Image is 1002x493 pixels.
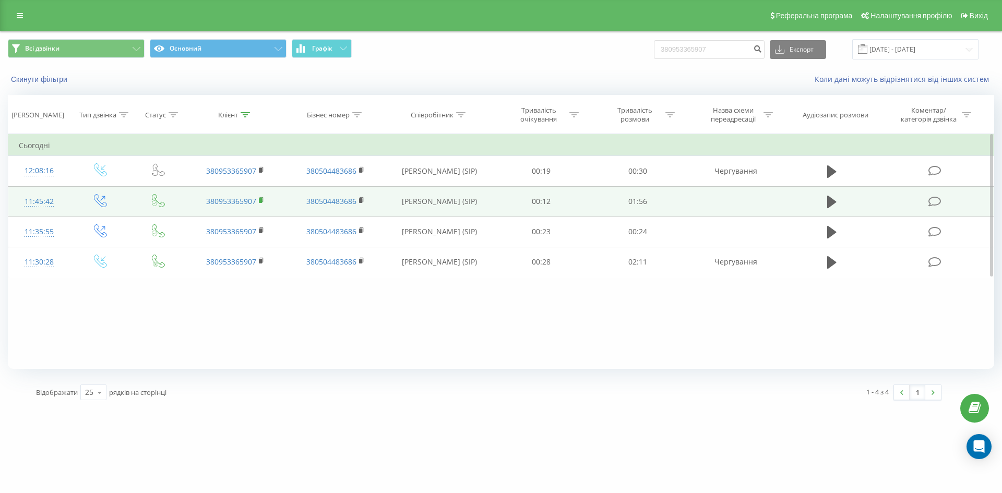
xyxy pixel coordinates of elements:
td: [PERSON_NAME] (SIP) [385,247,493,277]
a: Коли дані можуть відрізнятися вiд інших систем [815,74,994,84]
input: Пошук за номером [654,40,765,59]
div: 11:35:55 [19,222,59,242]
div: Тип дзвінка [79,111,116,119]
td: 00:12 [493,186,589,217]
div: Клієнт [218,111,238,119]
button: Скинути фільтри [8,75,73,84]
a: 380504483686 [306,196,356,206]
td: Чергування [686,247,786,277]
td: [PERSON_NAME] (SIP) [385,186,493,217]
td: 00:28 [493,247,589,277]
span: Графік [312,45,332,52]
button: Всі дзвінки [8,39,145,58]
a: 380953365907 [206,196,256,206]
a: 380504483686 [306,226,356,236]
td: 00:30 [589,156,685,186]
a: 380953365907 [206,257,256,267]
a: 380504483686 [306,166,356,176]
span: Всі дзвінки [25,44,59,53]
td: [PERSON_NAME] (SIP) [385,217,493,247]
td: [PERSON_NAME] (SIP) [385,156,493,186]
td: 00:19 [493,156,589,186]
td: 01:56 [589,186,685,217]
span: рядків на сторінці [109,388,166,397]
span: Вихід [970,11,988,20]
div: 25 [85,387,93,398]
button: Основний [150,39,287,58]
a: 1 [910,385,925,400]
a: 380504483686 [306,257,356,267]
button: Графік [292,39,352,58]
div: Статус [145,111,166,119]
td: 00:24 [589,217,685,247]
button: Експорт [770,40,826,59]
div: Аудіозапис розмови [803,111,868,119]
span: Налаштування профілю [870,11,952,20]
td: 02:11 [589,247,685,277]
td: Чергування [686,156,786,186]
div: Тривалість очікування [511,106,567,124]
div: 11:30:28 [19,252,59,272]
div: 1 - 4 з 4 [866,387,889,397]
div: Назва схеми переадресації [705,106,761,124]
div: Співробітник [411,111,454,119]
a: 380953365907 [206,166,256,176]
td: Сьогодні [8,135,994,156]
span: Відображати [36,388,78,397]
div: [PERSON_NAME] [11,111,64,119]
div: 11:45:42 [19,191,59,212]
div: Open Intercom Messenger [967,434,992,459]
div: Тривалість розмови [607,106,663,124]
div: Бізнес номер [307,111,350,119]
span: Реферальна програма [776,11,853,20]
div: Коментар/категорія дзвінка [898,106,959,124]
div: 12:08:16 [19,161,59,181]
a: 380953365907 [206,226,256,236]
td: 00:23 [493,217,589,247]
